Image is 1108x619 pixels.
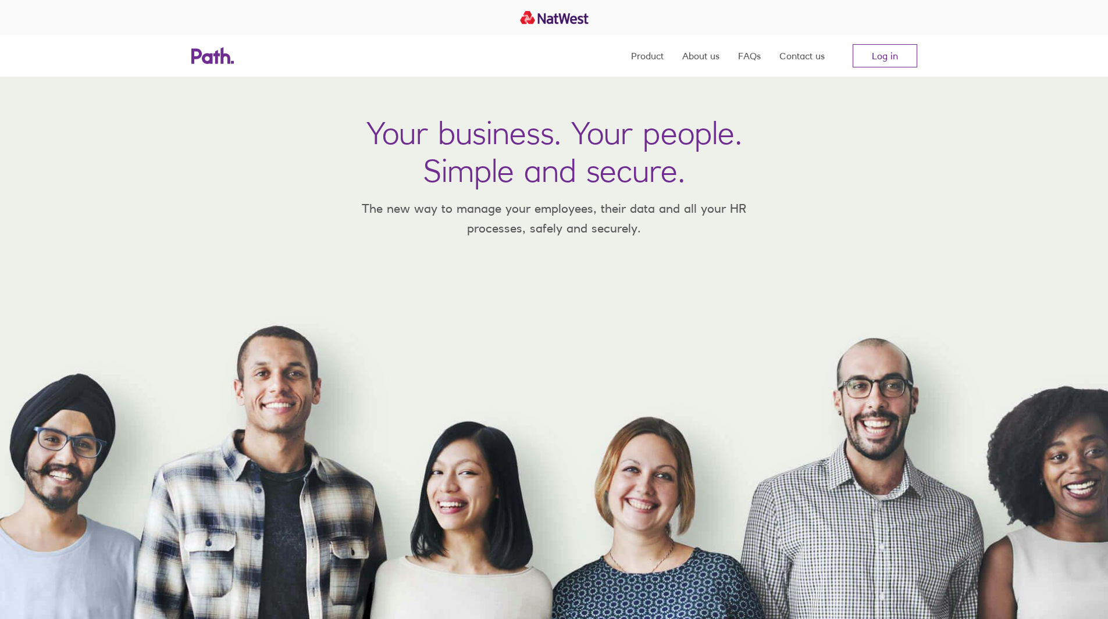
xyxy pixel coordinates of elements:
[366,114,742,189] h1: Your business. Your people. Simple and secure.
[631,35,664,77] a: Product
[779,35,825,77] a: Contact us
[345,199,764,238] p: The new way to manage your employees, their data and all your HR processes, safely and securely.
[682,35,719,77] a: About us
[853,44,917,67] a: Log in
[738,35,761,77] a: FAQs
